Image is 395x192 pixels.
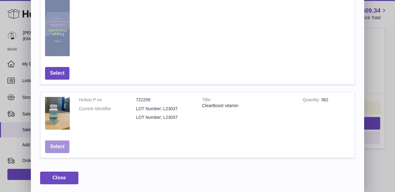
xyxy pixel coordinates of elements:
[298,92,355,136] td: 362
[202,97,211,104] strong: Title
[202,103,293,109] div: ClearBoost vitamin
[52,175,66,180] span: Close
[79,106,136,112] dt: Current Identifier
[136,97,193,103] dd: 722209
[136,115,193,120] dd: LOT Number; L23037
[45,67,69,80] button: Select
[303,97,321,104] strong: Quantity
[79,97,136,103] dt: Huboo P no
[45,97,70,130] img: ClearBoost vitamin
[136,106,193,112] dd: LOT Number; L23037
[40,172,78,184] button: Close
[45,140,69,153] button: Select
